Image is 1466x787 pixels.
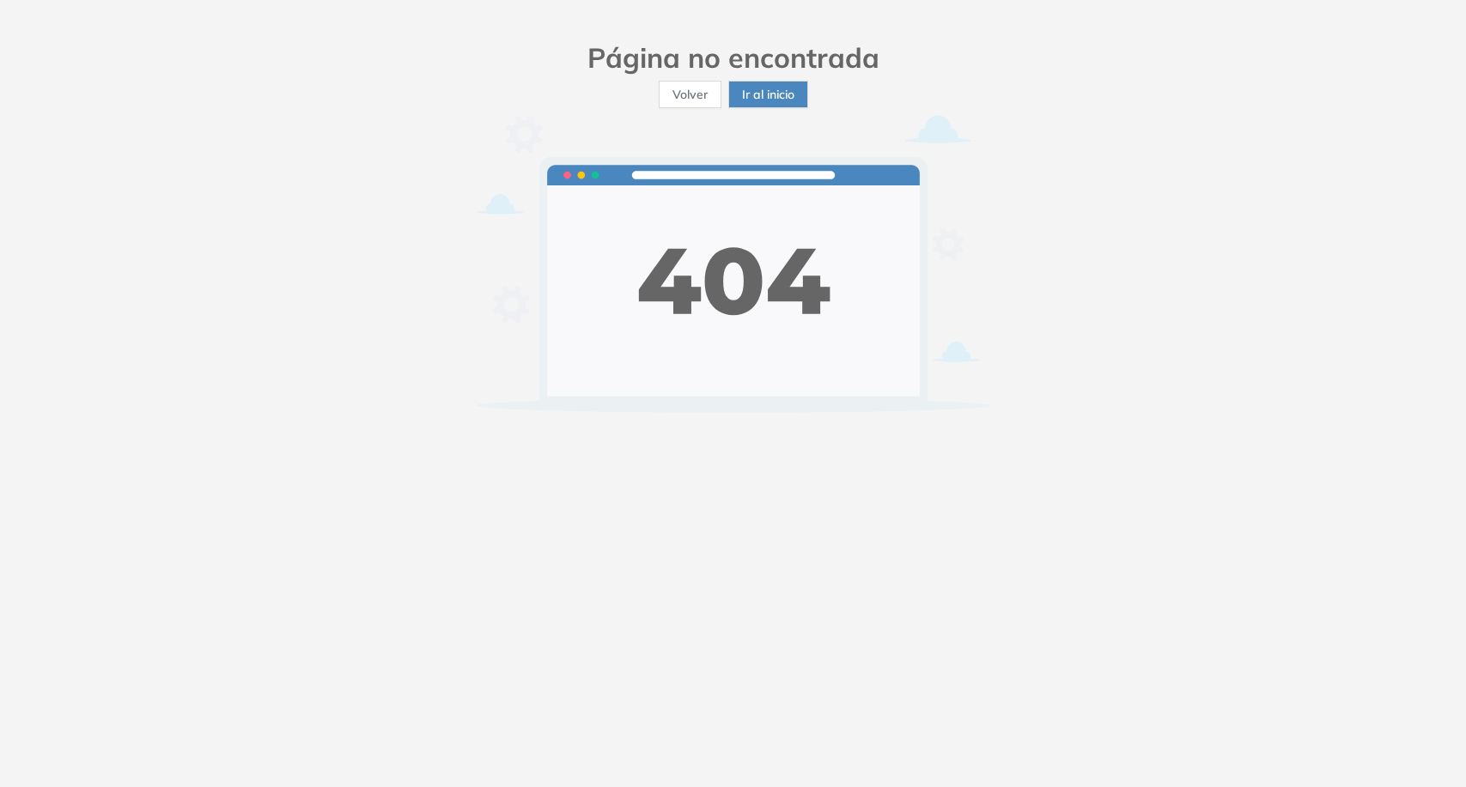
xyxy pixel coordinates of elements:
[659,81,721,108] button: Volver
[728,81,808,108] button: Ir al inicio
[476,41,991,74] h2: Página no encontrada
[672,85,708,104] span: Volver
[476,115,991,412] img: error
[742,85,794,104] span: Ir al inicio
